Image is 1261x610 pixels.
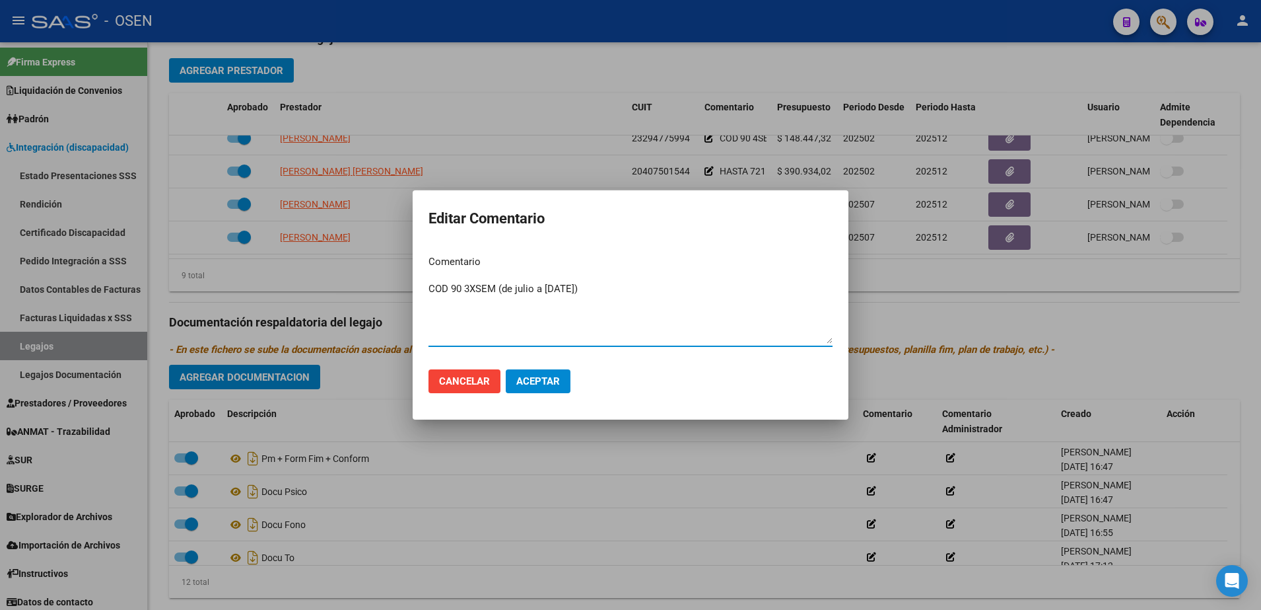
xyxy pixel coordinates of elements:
p: Comentario [428,254,833,270]
div: Open Intercom Messenger [1216,565,1248,597]
h2: Editar Comentario [428,206,833,231]
span: Cancelar [439,375,490,387]
button: Cancelar [428,369,500,393]
button: Aceptar [506,369,570,393]
span: Aceptar [516,375,560,387]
